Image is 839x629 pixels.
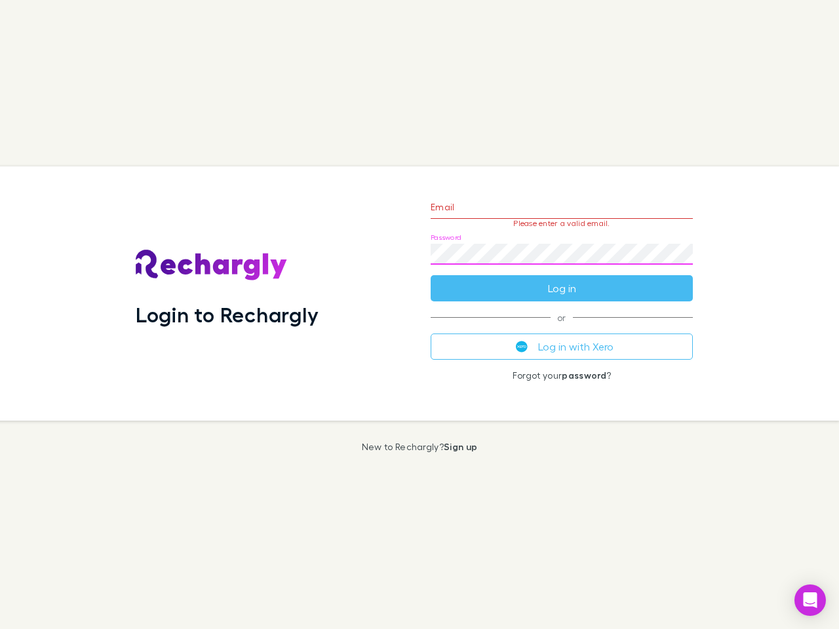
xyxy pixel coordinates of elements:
[431,233,461,242] label: Password
[562,370,606,381] a: password
[431,317,693,318] span: or
[431,219,693,228] p: Please enter a valid email.
[431,370,693,381] p: Forgot your ?
[431,334,693,360] button: Log in with Xero
[794,584,826,616] div: Open Intercom Messenger
[362,442,478,452] p: New to Rechargly?
[136,302,319,327] h1: Login to Rechargly
[444,441,477,452] a: Sign up
[431,275,693,301] button: Log in
[136,250,288,281] img: Rechargly's Logo
[516,341,528,353] img: Xero's logo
